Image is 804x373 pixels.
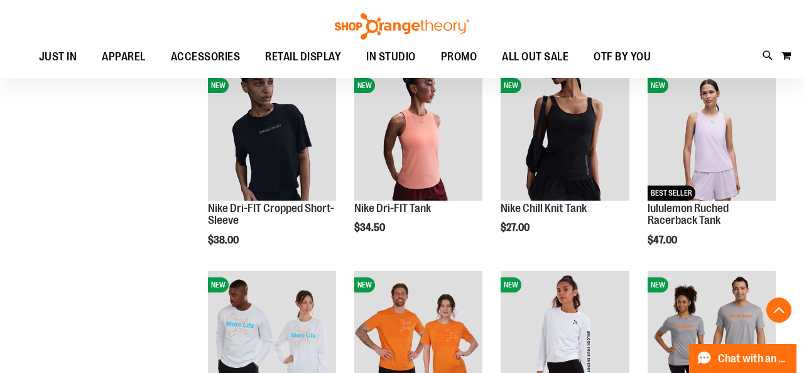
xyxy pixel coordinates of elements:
span: NEW [208,277,229,292]
a: Nike Dri-FIT TankNEW [354,72,482,202]
span: NEW [501,277,521,292]
img: Nike Dri-FIT Cropped Short-Sleeve [208,72,336,200]
div: product [348,65,489,265]
div: product [494,65,635,265]
span: BEST SELLER [648,186,695,201]
span: ALL OUT SALE [502,43,568,71]
button: Back To Top [766,298,791,323]
span: IN STUDIO [366,43,416,71]
span: $47.00 [648,235,679,246]
span: JUST IN [39,43,77,71]
a: lululemon Ruched Racerback Tank [648,202,729,227]
a: Nike Dri-FIT Cropped Short-SleeveNEW [208,72,336,202]
span: OTF BY YOU [594,43,651,71]
span: $38.00 [208,235,241,246]
span: NEW [501,78,521,93]
span: NEW [648,78,668,93]
a: Nike Chill Knit Tank [501,202,587,214]
img: Nike Chill Knit Tank [501,72,629,200]
span: NEW [208,78,229,93]
img: Shop Orangetheory [333,13,471,40]
span: ACCESSORIES [171,43,241,71]
a: lululemon Ruched Racerback TankNEWBEST SELLER [648,72,776,202]
span: NEW [648,277,668,292]
span: PROMO [441,43,477,71]
span: APPAREL [102,43,146,71]
div: product [641,65,782,278]
img: lululemon Ruched Racerback Tank [648,72,776,200]
span: RETAIL DISPLAY [265,43,341,71]
img: Nike Dri-FIT Tank [354,72,482,200]
span: $27.00 [501,222,531,233]
a: Nike Dri-FIT Cropped Short-Sleeve [208,202,334,227]
div: product [202,65,342,278]
span: Chat with an Expert [718,353,789,365]
a: Nike Chill Knit TankNEW [501,72,629,202]
span: $34.50 [354,222,387,233]
span: NEW [354,277,375,292]
a: Nike Dri-FIT Tank [354,202,431,214]
button: Chat with an Expert [689,344,797,373]
span: NEW [354,78,375,93]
